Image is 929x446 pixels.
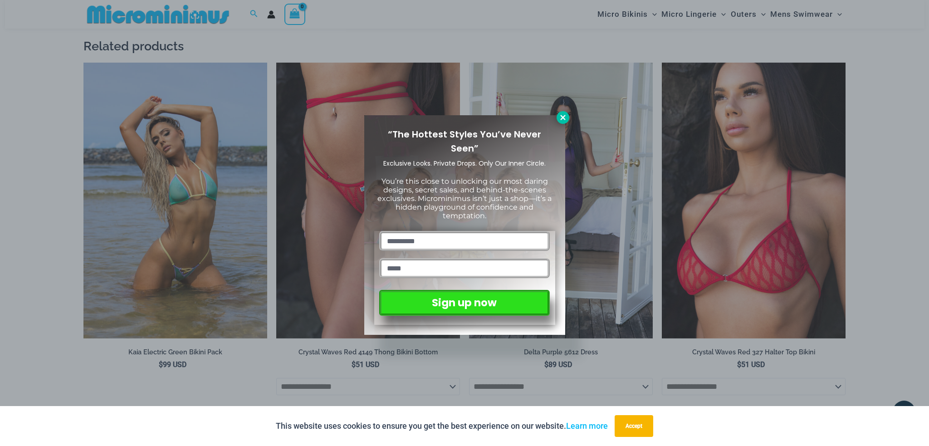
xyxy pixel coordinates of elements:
[388,128,541,155] span: “The Hottest Styles You’ve Never Seen”
[557,111,569,124] button: Close
[615,415,653,437] button: Accept
[566,421,608,431] a: Learn more
[379,290,549,316] button: Sign up now
[276,419,608,433] p: This website uses cookies to ensure you get the best experience on our website.
[377,177,552,221] span: You’re this close to unlocking our most daring designs, secret sales, and behind-the-scenes exclu...
[383,159,546,168] span: Exclusive Looks. Private Drops. Only Our Inner Circle.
